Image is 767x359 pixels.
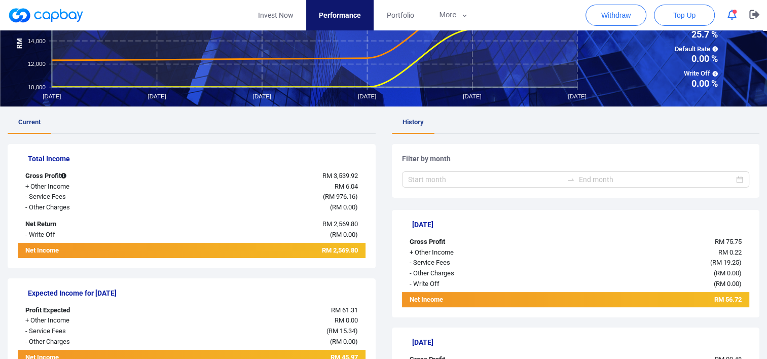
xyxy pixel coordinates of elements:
[402,247,547,258] div: + Other Income
[18,337,163,347] div: - Other Charges
[28,154,366,163] h5: Total Income
[651,44,718,55] span: Default Rate
[18,192,163,202] div: - Service Fees
[568,93,587,99] tspan: [DATE]
[718,248,742,256] span: RM 0.22
[402,295,547,307] div: Net Income
[163,230,366,240] div: ( )
[546,258,749,268] div: ( )
[18,182,163,192] div: + Other Income
[16,38,23,49] tspan: RM
[18,202,163,213] div: - Other Charges
[386,10,414,21] span: Portfolio
[331,306,358,314] span: RM 61.31
[715,238,742,245] span: RM 75.75
[651,30,718,39] span: 25.7 %
[412,220,750,229] h5: [DATE]
[714,296,742,303] span: RM 56.72
[651,68,718,79] span: Write Off
[322,246,358,254] span: RM 2,569.80
[463,93,482,99] tspan: [DATE]
[28,38,46,44] tspan: 14,000
[28,84,46,90] tspan: 10,000
[253,93,271,99] tspan: [DATE]
[673,10,696,20] span: Top Up
[402,154,750,163] h5: Filter by month
[586,5,646,26] button: Withdraw
[567,175,575,184] span: to
[408,174,563,185] input: Start month
[567,175,575,184] span: swap-right
[18,118,41,126] span: Current
[332,338,355,345] span: RM 0.00
[358,93,376,99] tspan: [DATE]
[43,93,61,99] tspan: [DATE]
[335,316,358,324] span: RM 0.00
[18,171,163,182] div: Gross Profit
[148,93,166,99] tspan: [DATE]
[546,268,749,279] div: ( )
[716,280,739,288] span: RM 0.00
[402,258,547,268] div: - Service Fees
[402,279,547,290] div: - Write Off
[651,79,718,88] span: 0.00 %
[402,268,547,279] div: - Other Charges
[28,289,366,298] h5: Expected Income for [DATE]
[651,54,718,63] span: 0.00 %
[18,245,163,258] div: Net Income
[18,230,163,240] div: - Write Off
[546,279,749,290] div: ( )
[716,269,739,277] span: RM 0.00
[322,172,358,179] span: RM 3,539.92
[402,237,547,247] div: Gross Profit
[18,305,163,316] div: Profit Expected
[163,326,366,337] div: ( )
[322,220,358,228] span: RM 2,569.80
[163,337,366,347] div: ( )
[28,61,46,67] tspan: 12,000
[18,219,163,230] div: Net Return
[412,338,750,347] h5: [DATE]
[163,192,366,202] div: ( )
[654,5,715,26] button: Top Up
[325,193,355,200] span: RM 976.16
[403,118,424,126] span: History
[328,327,355,335] span: RM 15.34
[579,174,734,185] input: End month
[332,203,355,211] span: RM 0.00
[335,183,358,190] span: RM 6.04
[319,10,361,21] span: Performance
[18,326,163,337] div: - Service Fees
[163,202,366,213] div: ( )
[712,259,739,266] span: RM 19.25
[18,315,163,326] div: + Other Income
[332,231,355,238] span: RM 0.00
